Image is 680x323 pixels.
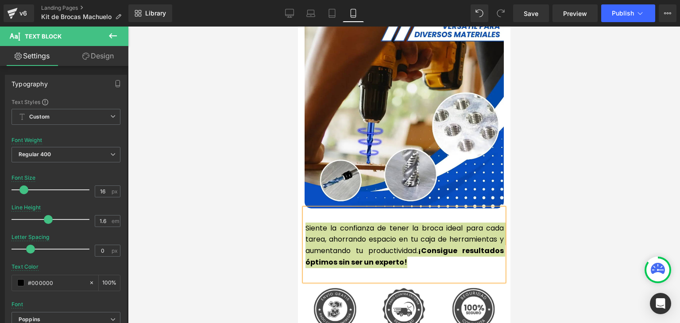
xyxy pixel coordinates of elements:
a: v6 [4,4,34,22]
b: Regular 400 [19,151,51,158]
strong: ¡Consigue resultados óptimos sin ser un experto! [8,219,206,241]
div: Font Weight [12,137,42,143]
div: Letter Spacing [12,234,50,240]
span: Library [145,9,166,17]
span: Save [524,9,538,18]
span: Text Block [25,33,62,40]
div: v6 [18,8,29,19]
span: px [112,248,119,254]
div: Text Color [12,264,39,270]
a: Desktop [279,4,300,22]
a: Mobile [343,4,364,22]
span: em [112,218,119,224]
button: Publish [601,4,655,22]
input: Color [28,278,85,288]
span: Publish [612,10,634,17]
p: Siente la confianza de tener la broca ideal para cada tarea, ahorrando espacio en tu caja de herr... [8,196,206,241]
div: % [99,275,120,291]
span: px [112,188,119,194]
div: Open Intercom Messenger [650,293,671,314]
b: Custom [29,113,50,121]
a: Preview [552,4,598,22]
div: Font [12,301,23,308]
div: Line Height [12,204,41,211]
button: Redo [492,4,510,22]
div: Typography [12,75,48,88]
button: More [659,4,676,22]
a: Tablet [321,4,343,22]
div: Text Styles [12,98,120,105]
a: Laptop [300,4,321,22]
span: Preview [563,9,587,18]
span: Kit de Brocas Machuelo [41,13,112,20]
a: New Library [128,4,172,22]
button: Undo [471,4,488,22]
a: Design [66,46,130,66]
div: Font Size [12,175,36,181]
a: Landing Pages [41,4,128,12]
